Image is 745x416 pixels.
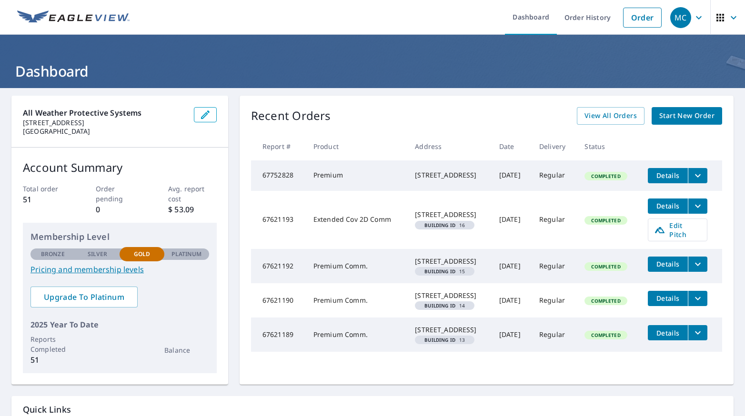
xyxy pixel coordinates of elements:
span: View All Orders [584,110,637,122]
td: Premium Comm. [306,249,407,283]
span: Completed [585,217,626,224]
em: Building ID [424,303,455,308]
p: [STREET_ADDRESS] [23,119,186,127]
a: Upgrade To Platinum [30,287,138,307]
p: [GEOGRAPHIC_DATA] [23,127,186,136]
p: Gold [134,250,150,258]
button: detailsBtn-67621189 [648,325,688,340]
td: Extended Cov 2D Comm [306,191,407,249]
span: Details [654,294,682,303]
p: All Weather Protective Systems [23,107,186,119]
span: Details [654,171,682,180]
span: Details [654,201,682,210]
button: filesDropdownBtn-67752828 [688,168,707,183]
td: [DATE] [492,317,532,352]
p: Quick Links [23,404,722,416]
button: detailsBtn-67621192 [648,257,688,272]
th: Product [306,132,407,160]
p: 51 [23,194,71,205]
td: [DATE] [492,283,532,317]
div: MC [670,7,691,28]
button: filesDropdownBtn-67621192 [688,257,707,272]
td: Regular [532,249,577,283]
td: Premium Comm. [306,317,407,352]
em: Building ID [424,269,455,274]
span: Completed [585,332,626,338]
td: Regular [532,283,577,317]
span: Edit Pitch [654,221,701,239]
td: [DATE] [492,191,532,249]
span: Completed [585,173,626,179]
td: 67752828 [251,160,306,191]
em: Building ID [424,223,455,228]
button: detailsBtn-67752828 [648,168,688,183]
p: Total order [23,184,71,194]
a: View All Orders [577,107,644,125]
p: Bronze [41,250,65,258]
button: detailsBtn-67621190 [648,291,688,306]
a: Order [623,8,662,28]
p: Recent Orders [251,107,331,125]
button: detailsBtn-67621193 [648,198,688,214]
div: [STREET_ADDRESS] [415,257,484,266]
p: Account Summary [23,159,217,176]
td: Regular [532,317,577,352]
span: Start New Order [659,110,715,122]
div: [STREET_ADDRESS] [415,170,484,180]
button: filesDropdownBtn-67621193 [688,198,707,214]
a: Pricing and membership levels [30,264,209,275]
span: 14 [419,303,471,308]
span: Completed [585,297,626,304]
em: Building ID [424,337,455,342]
td: 67621189 [251,317,306,352]
p: Membership Level [30,230,209,243]
span: 15 [419,269,471,274]
th: Status [577,132,640,160]
td: 67621190 [251,283,306,317]
p: 0 [96,204,144,215]
a: Edit Pitch [648,218,707,241]
td: Premium Comm. [306,283,407,317]
th: Date [492,132,532,160]
button: filesDropdownBtn-67621190 [688,291,707,306]
td: 67621193 [251,191,306,249]
td: Regular [532,160,577,191]
p: Avg. report cost [168,184,217,204]
p: Reports Completed [30,334,75,354]
p: Silver [88,250,108,258]
span: 16 [419,223,471,228]
th: Address [407,132,492,160]
span: Details [654,328,682,337]
img: EV Logo [17,10,130,25]
h1: Dashboard [11,61,734,81]
span: Upgrade To Platinum [38,292,130,302]
span: Completed [585,263,626,270]
span: Details [654,259,682,268]
div: [STREET_ADDRESS] [415,291,484,300]
p: Balance [164,345,209,355]
div: [STREET_ADDRESS] [415,210,484,219]
th: Delivery [532,132,577,160]
p: $ 53.09 [168,204,217,215]
p: Order pending [96,184,144,204]
td: [DATE] [492,160,532,191]
td: Premium [306,160,407,191]
th: Report # [251,132,306,160]
td: [DATE] [492,249,532,283]
p: 2025 Year To Date [30,319,209,330]
td: Regular [532,191,577,249]
span: 13 [419,337,471,342]
td: 67621192 [251,249,306,283]
p: Platinum [171,250,201,258]
div: [STREET_ADDRESS] [415,325,484,335]
button: filesDropdownBtn-67621189 [688,325,707,340]
p: 51 [30,354,75,366]
a: Start New Order [652,107,722,125]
